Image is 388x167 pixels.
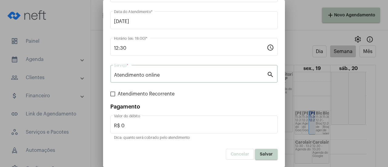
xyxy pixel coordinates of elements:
input: Pesquisar serviço [114,72,267,78]
span: Atendimento Recorrente [118,90,175,98]
mat-icon: schedule [267,44,274,51]
button: Salvar [255,149,278,160]
span: Cancelar [231,152,249,156]
mat-hint: Dica: quanto será cobrado pelo atendimento [114,136,190,140]
input: Valor [114,123,274,129]
input: Horário [114,45,267,51]
span: Salvar [260,152,273,156]
span: Pagamento [110,104,140,109]
mat-icon: search [267,71,274,78]
button: Cancelar [226,149,254,160]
